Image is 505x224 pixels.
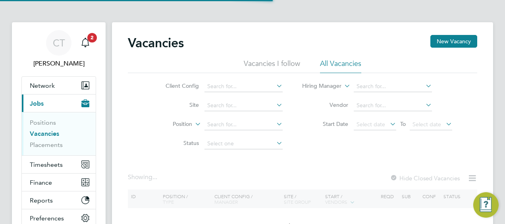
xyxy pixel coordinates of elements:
[22,174,96,191] button: Finance
[153,139,199,147] label: Status
[77,30,93,56] a: 2
[30,141,63,149] a: Placements
[153,82,199,89] label: Client Config
[390,174,460,182] label: Hide Closed Vacancies
[146,120,192,128] label: Position
[30,130,59,137] a: Vacancies
[152,173,157,181] span: ...
[128,173,159,182] div: Showing
[303,101,348,108] label: Vendor
[412,121,441,128] span: Select date
[204,119,283,130] input: Search for...
[22,191,96,209] button: Reports
[153,101,199,108] label: Site
[303,120,348,127] label: Start Date
[30,119,56,126] a: Positions
[21,59,96,68] span: Chloe Taquin
[354,100,432,111] input: Search for...
[204,100,283,111] input: Search for...
[21,30,96,68] a: CT[PERSON_NAME]
[398,119,408,129] span: To
[354,81,432,92] input: Search for...
[430,35,477,48] button: New Vacancy
[357,121,385,128] span: Select date
[53,38,65,48] span: CT
[22,77,96,94] button: Network
[204,138,283,149] input: Select one
[30,179,52,186] span: Finance
[30,82,55,89] span: Network
[204,81,283,92] input: Search for...
[128,35,184,51] h2: Vacancies
[87,33,97,42] span: 2
[473,192,499,218] button: Engage Resource Center
[22,112,96,155] div: Jobs
[22,156,96,173] button: Timesheets
[30,214,64,222] span: Preferences
[30,197,53,204] span: Reports
[296,82,341,90] label: Hiring Manager
[30,161,63,168] span: Timesheets
[30,100,44,107] span: Jobs
[244,59,300,73] li: Vacancies I follow
[320,59,361,73] li: All Vacancies
[22,95,96,112] button: Jobs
